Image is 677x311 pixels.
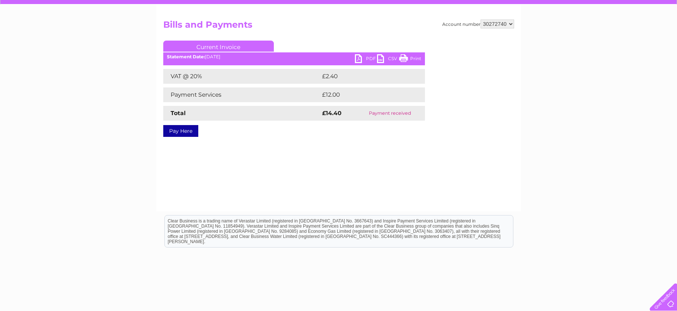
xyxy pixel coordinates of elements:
[163,41,274,52] a: Current Invoice
[320,69,408,84] td: £2.40
[547,31,561,37] a: Water
[171,110,186,117] strong: Total
[653,31,670,37] a: Log out
[163,20,514,34] h2: Bills and Payments
[586,31,608,37] a: Telecoms
[320,87,409,102] td: £12.00
[24,19,61,42] img: logo.png
[628,31,646,37] a: Contact
[163,54,425,59] div: [DATE]
[163,69,320,84] td: VAT @ 20%
[566,31,582,37] a: Energy
[322,110,342,117] strong: £14.40
[442,20,514,28] div: Account number
[165,4,513,36] div: Clear Business is a trading name of Verastar Limited (registered in [GEOGRAPHIC_DATA] No. 3667643...
[399,54,421,65] a: Print
[167,54,205,59] b: Statement Date:
[163,87,320,102] td: Payment Services
[538,4,589,13] a: 0333 014 3131
[355,54,377,65] a: PDF
[377,54,399,65] a: CSV
[163,125,198,137] a: Pay Here
[613,31,624,37] a: Blog
[355,106,425,121] td: Payment received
